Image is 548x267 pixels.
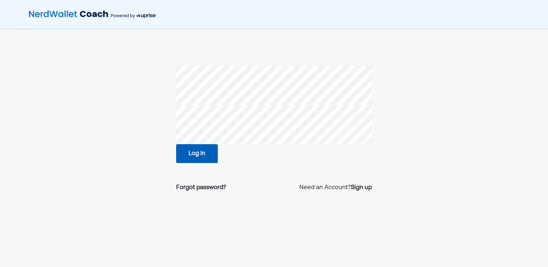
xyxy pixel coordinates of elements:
p: Need an Account? [299,183,372,192]
button: Log in [176,144,218,163]
a: Sign up [351,183,372,192]
a: Forgot password? [176,183,226,192]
